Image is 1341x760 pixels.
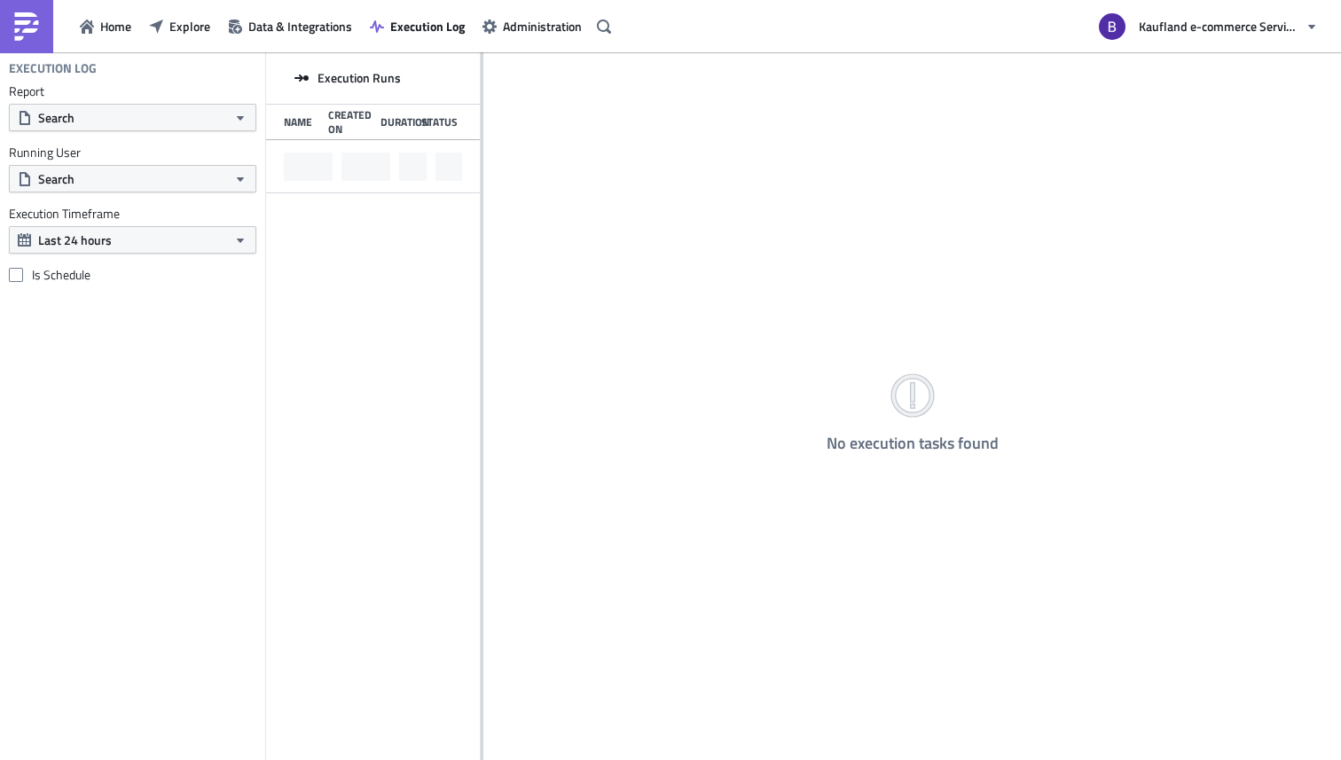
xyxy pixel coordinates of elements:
[9,267,256,283] label: Is Schedule
[219,12,361,40] button: Data & Integrations
[9,165,256,192] button: Search
[9,145,256,161] label: Running User
[380,115,412,129] div: Duration
[9,60,97,76] h4: Execution Log
[474,12,591,40] button: Administration
[503,17,582,35] span: Administration
[827,435,999,452] h4: No execution tasks found
[140,12,219,40] button: Explore
[390,17,465,35] span: Execution Log
[12,12,41,41] img: PushMetrics
[421,115,453,129] div: Status
[71,12,140,40] button: Home
[100,17,131,35] span: Home
[38,169,74,188] span: Search
[318,70,401,86] span: Execution Runs
[9,104,256,131] button: Search
[1139,17,1298,35] span: Kaufland e-commerce Services GmbH & Co. KG
[9,226,256,254] button: Last 24 hours
[284,115,319,129] div: Name
[248,17,352,35] span: Data & Integrations
[38,108,74,127] span: Search
[38,231,112,249] span: Last 24 hours
[1088,7,1328,46] button: Kaufland e-commerce Services GmbH & Co. KG
[328,108,372,136] div: Created On
[9,206,256,222] label: Execution Timeframe
[361,12,474,40] button: Execution Log
[1097,12,1127,42] img: Avatar
[169,17,210,35] span: Explore
[9,83,256,99] label: Report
